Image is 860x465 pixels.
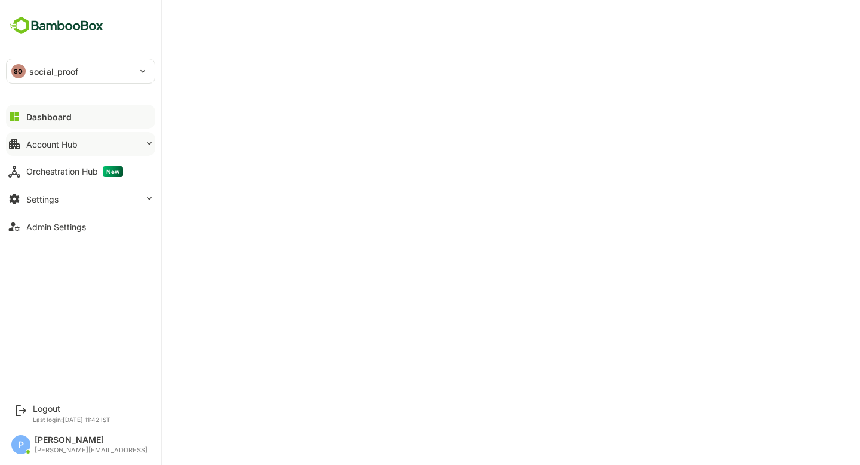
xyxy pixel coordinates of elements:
div: Account Hub [26,139,78,149]
img: BambooboxFullLogoMark.5f36c76dfaba33ec1ec1367b70bb1252.svg [6,14,107,37]
div: Admin Settings [26,222,86,232]
div: SOsocial_proof [7,59,155,83]
button: Dashboard [6,105,155,129]
p: Last login: [DATE] 11:42 IST [33,416,110,423]
div: SO [11,64,26,78]
div: Logout [33,403,110,414]
span: New [103,166,123,177]
button: Account Hub [6,132,155,156]
div: Orchestration Hub [26,166,123,177]
div: P [11,435,30,454]
p: social_proof [29,65,79,78]
div: [PERSON_NAME] [35,435,148,445]
button: Admin Settings [6,215,155,238]
div: Settings [26,194,59,204]
button: Settings [6,187,155,211]
button: Orchestration HubNew [6,160,155,183]
div: [PERSON_NAME][EMAIL_ADDRESS] [35,446,148,454]
div: Dashboard [26,112,72,122]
